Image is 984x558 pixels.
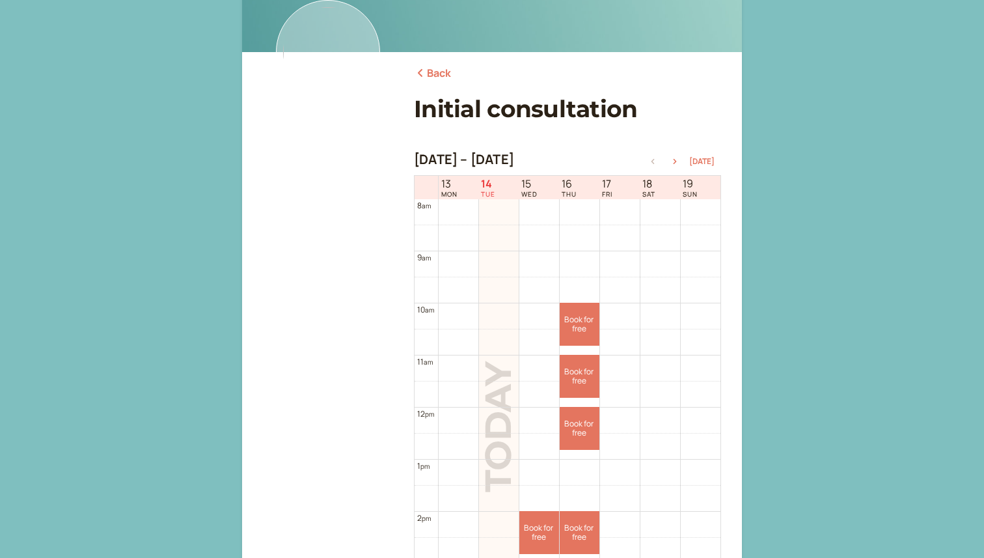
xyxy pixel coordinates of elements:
span: WED [521,190,538,198]
div: 1 [417,460,430,472]
button: [DATE] [689,157,715,166]
span: 19 [683,178,698,190]
span: am [424,357,433,367]
span: 18 [642,178,655,190]
a: October 19, 2025 [680,176,700,199]
span: Book for free [560,315,599,334]
span: pm [420,462,430,471]
span: FRI [602,190,612,198]
a: October 17, 2025 [599,176,615,199]
div: 9 [417,251,431,264]
a: October 13, 2025 [439,176,460,199]
span: TUE [481,190,495,198]
a: October 14, 2025 [478,176,498,199]
span: 13 [441,178,458,190]
span: Book for free [560,419,599,438]
span: Book for free [519,523,559,542]
span: MON [441,190,458,198]
div: 2 [417,512,431,524]
div: 11 [417,356,433,368]
a: October 15, 2025 [519,176,540,199]
a: October 18, 2025 [640,176,658,199]
h2: [DATE] – [DATE] [414,152,514,167]
div: 12 [417,408,435,420]
span: 14 [481,178,495,190]
span: SAT [642,190,655,198]
span: 16 [562,178,577,190]
a: Back [414,65,452,82]
span: am [422,253,431,262]
span: Book for free [560,523,599,542]
a: October 16, 2025 [559,176,579,199]
span: am [425,305,434,314]
span: THU [562,190,577,198]
div: 8 [417,199,431,212]
span: SUN [683,190,698,198]
div: 10 [417,303,435,316]
span: am [422,201,431,210]
span: Book for free [560,367,599,386]
span: 17 [602,178,612,190]
h1: Initial consultation [414,95,721,123]
span: pm [422,514,431,523]
span: pm [425,410,434,419]
span: 15 [521,178,538,190]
